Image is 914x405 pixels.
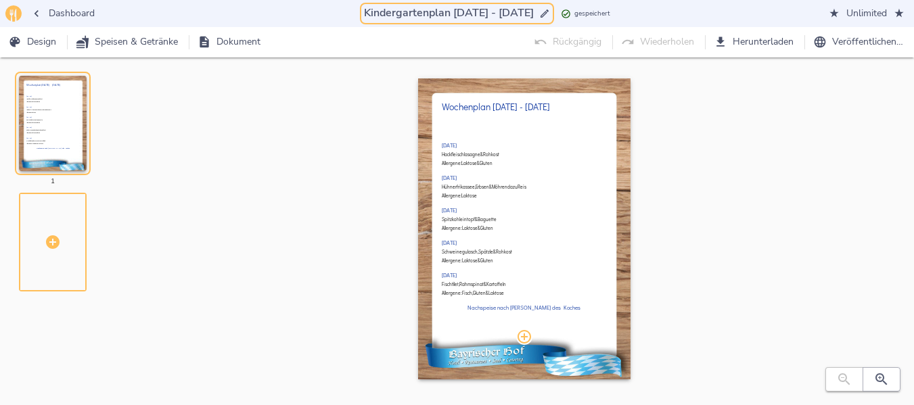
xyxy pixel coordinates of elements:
[5,30,62,55] button: Design
[574,8,610,20] span: gespeichert
[461,193,477,198] span: Laktose
[480,152,483,157] span: &
[442,272,457,278] h3: [DATE]
[489,185,492,189] span: &
[27,1,100,26] button: Dashboard
[480,258,493,263] span: Gluten
[462,226,478,231] span: Laktose
[442,291,461,295] span: Allergene:
[507,185,518,189] span: dazu
[459,282,484,287] span: Rahmspinat
[478,249,493,254] span: Spätzle
[442,217,475,222] span: Spitzkohleintopf
[361,4,536,22] input: …
[442,203,607,235] div: [DATE]Spitzkohleintopf&BaguetteAllergene:Laktose&Gluten
[473,291,486,295] span: Gluten
[73,30,183,55] button: Speisen & Getränke
[711,30,799,55] button: Herunterladen
[475,217,478,222] span: &
[442,304,607,310] h3: Nachspeise nach [PERSON_NAME] des Koches
[830,5,903,22] span: Unlimited
[480,226,493,231] span: Gluten
[442,207,457,213] h3: [DATE]
[442,239,457,245] h3: [DATE]
[492,185,507,189] span: Möhren
[484,282,486,287] span: &
[516,329,532,345] button: Modul hinzufügen
[442,235,607,268] div: [DATE]Schweinegulasch,Spätzle&RohkostAllergene:Laktose&Gluten
[442,193,461,198] span: Allergene:
[461,161,477,166] span: Laktose
[478,258,480,263] span: &
[442,101,607,112] h2: Wochenplan [DATE] - [DATE]
[716,34,794,51] span: Herunterladen
[442,300,607,314] div: Nachspeise nach [PERSON_NAME] des Koches
[442,170,607,203] div: [DATE]Hühnerfrikassee,Erbsen&MöhrendazuReisAllergene:Laktose
[478,217,497,222] span: Baguette
[442,226,461,231] span: Allergene:
[200,34,260,51] span: Dokument
[442,282,459,287] span: Fischfilet,
[442,268,607,300] div: [DATE]Fischfilet,Rahmspinat&KartoffelnAllergene:Fisch,Gluten&Laktose
[486,282,506,287] span: Kartoffeln
[493,249,496,254] span: &
[810,30,909,55] button: Veröffentlichen…
[19,65,135,182] div: Wochenplan [DATE] - [DATE][DATE]Hackfleischlasagne&RohkostAllergene:Laktose&Gluten[DATE]Hühnerfri...
[442,174,457,181] h3: [DATE]
[480,161,493,166] span: Gluten
[32,5,95,22] span: Dashboard
[518,185,526,189] span: Reis
[816,34,903,51] span: Veröffentlichen…
[442,258,461,263] span: Allergene:
[496,249,512,254] span: Rohkost
[486,291,488,295] span: &
[476,185,489,189] span: Erbsen
[462,258,478,263] span: Laktose
[442,185,476,189] span: Hühnerfrikassee,
[442,249,478,254] span: Schweinegulasch,
[561,9,571,19] svg: Zuletzt gespeichert: 18.08.2025 15:00 Uhr
[442,152,480,157] span: Hackfleischlasagne
[442,161,461,166] span: Allergene:
[462,291,473,295] span: Fisch,
[825,1,909,26] button: Unlimited
[483,152,499,157] span: Rohkost
[477,161,480,166] span: &
[488,291,504,295] span: Laktose
[45,234,61,250] svg: Seite hinzufügen
[78,34,178,51] span: Speisen & Getränke
[478,226,480,231] span: &
[442,138,607,170] div: [DATE]Hackfleischlasagne&RohkostAllergene:Laktose&Gluten
[442,142,457,148] h3: [DATE]
[11,34,56,51] span: Design
[442,98,607,116] div: Wochenplan [DATE] - [DATE]
[195,30,266,55] button: Dokument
